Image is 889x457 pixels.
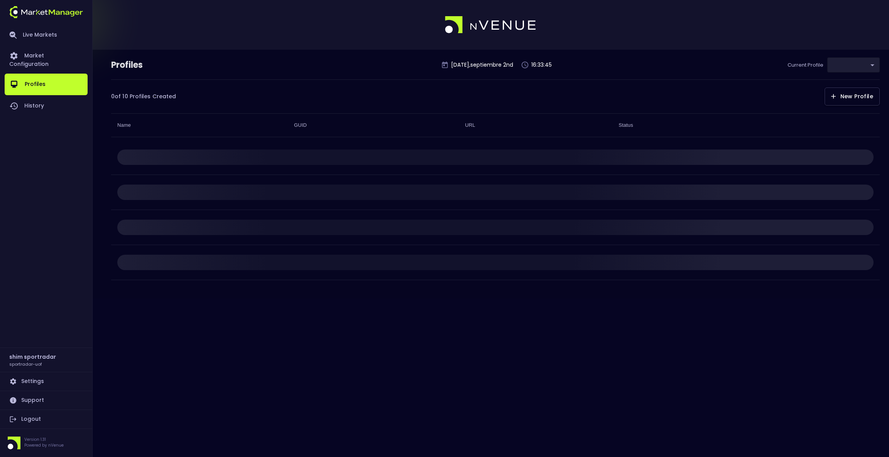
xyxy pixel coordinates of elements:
[5,25,88,45] a: Live Markets
[825,87,880,106] button: New Profile
[445,16,537,34] img: logo
[459,113,612,137] th: URL
[612,113,796,137] th: Status
[9,353,56,361] h2: shim sportradar
[288,113,459,137] th: GUID
[5,437,88,449] div: Version 1.31Powered by nVenue
[111,113,880,281] table: collapsible table
[5,410,88,428] a: Logout
[531,61,552,69] p: 16:33:45
[5,45,88,74] a: Market Configuration
[5,391,88,410] a: Support
[788,61,823,69] p: Current Profile
[111,92,176,101] div: 0 of 10 Profiles Created
[9,361,42,367] h3: sportradar-uof
[5,372,88,391] a: Settings
[451,61,513,69] p: [DATE] , septiembre 2 nd
[9,6,83,18] img: logo
[24,442,64,448] p: Powered by nVenue
[24,437,64,442] p: Version 1.31
[111,113,288,137] th: Name
[5,74,88,95] a: Profiles
[111,59,205,71] div: Profiles
[5,95,88,117] a: History
[827,57,880,72] div: ​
